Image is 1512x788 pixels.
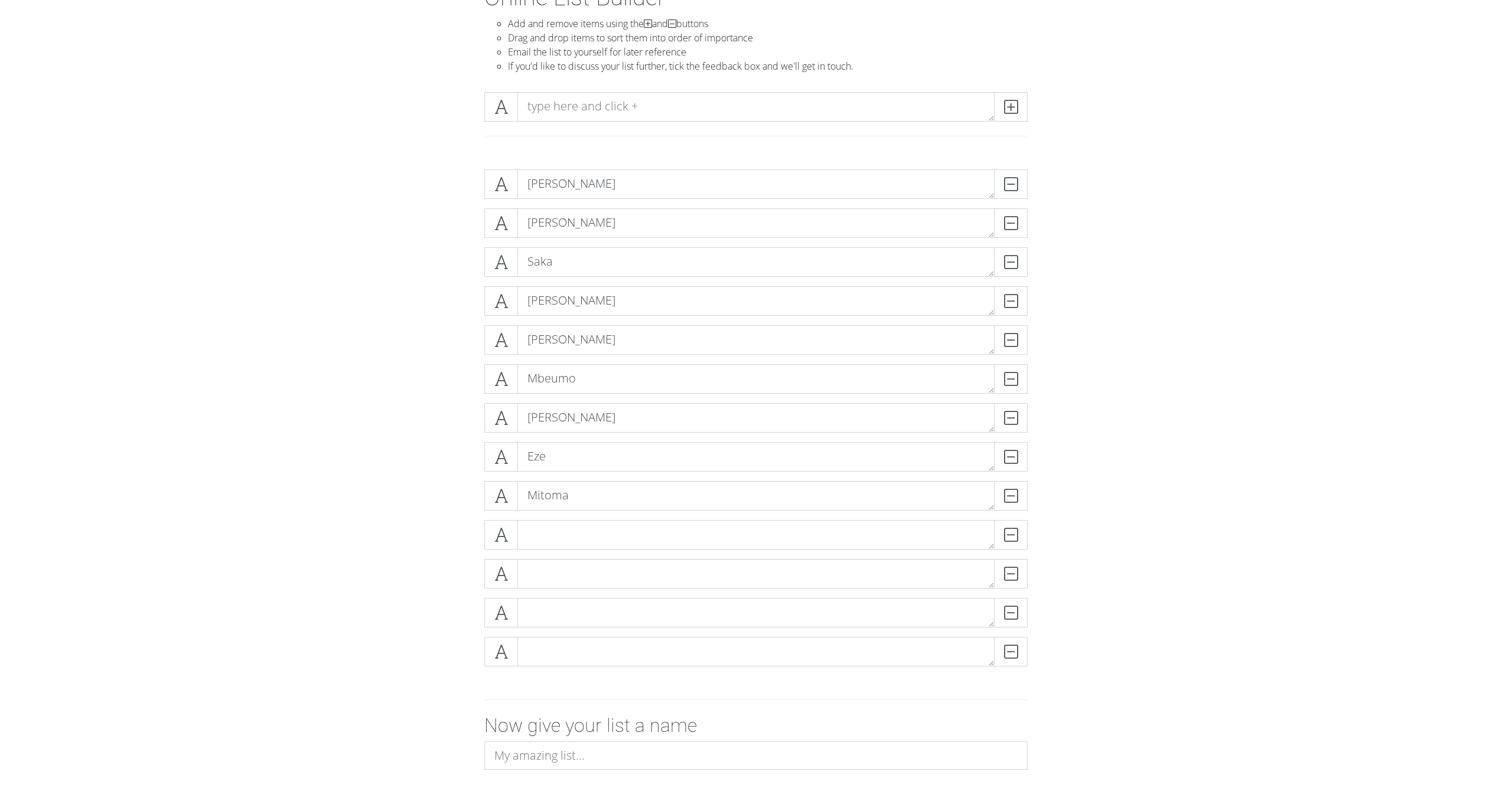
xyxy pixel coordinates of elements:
[508,17,1028,31] li: Add and remove items using the and buttons
[484,714,1028,737] h2: Now give your list a name
[484,741,1028,770] input: My amazing list...
[508,45,1028,59] li: Email the list to yourself for later reference
[508,31,1028,45] li: Drag and drop items to sort them into order of importance
[508,59,1028,73] li: If you'd like to discuss your list further, tick the feedback box and we'll get in touch.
